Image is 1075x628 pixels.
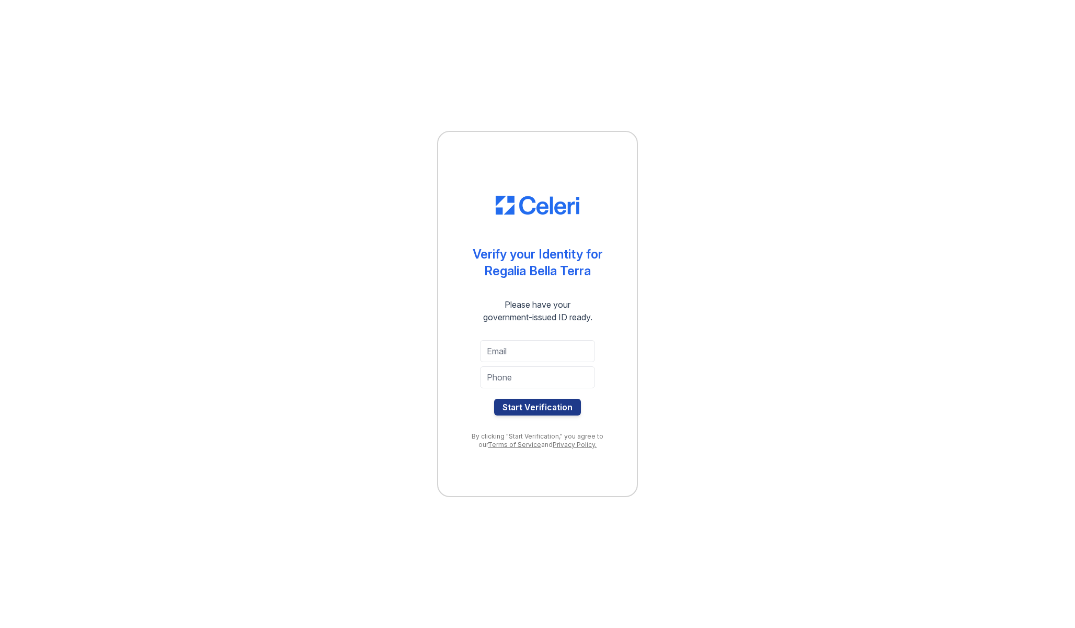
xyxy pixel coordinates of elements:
[480,340,595,362] input: Email
[494,399,581,416] button: Start Verification
[496,196,579,215] img: CE_Logo_Blue-a8612792a0a2168367f1c8372b55b34899dd931a85d93a1a3d3e32e68fde9ad4.png
[464,298,611,323] div: Please have your government-issued ID ready.
[553,441,597,448] a: Privacy Policy.
[459,432,616,449] div: By clicking "Start Verification," you agree to our and
[488,441,541,448] a: Terms of Service
[480,366,595,388] input: Phone
[473,246,603,279] div: Verify your Identity for Regalia Bella Terra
